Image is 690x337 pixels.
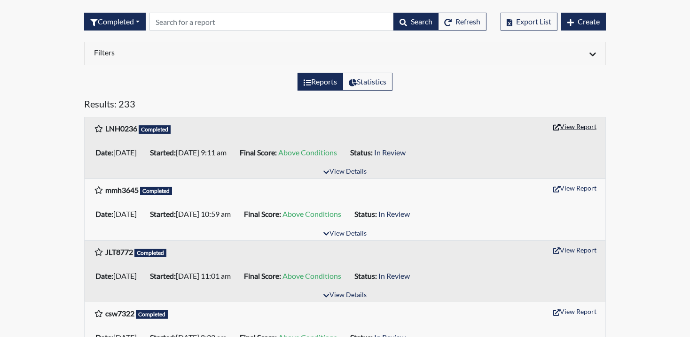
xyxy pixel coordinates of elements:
[95,148,113,157] b: Date:
[319,228,370,240] button: View Details
[298,73,343,91] label: View the list of reports
[84,13,146,31] div: Filter by interview status
[549,119,601,134] button: View Report
[105,247,133,256] b: JLT8772
[278,148,337,157] span: Above Conditions
[150,209,176,218] b: Started:
[136,310,168,319] span: Completed
[282,271,341,280] span: Above Conditions
[350,148,373,157] b: Status:
[378,271,410,280] span: In Review
[549,304,601,319] button: View Report
[92,145,146,160] li: [DATE]
[140,187,172,195] span: Completed
[549,243,601,257] button: View Report
[240,148,277,157] b: Final Score:
[455,17,480,26] span: Refresh
[94,48,338,57] h6: Filters
[343,73,392,91] label: View statistics about completed interviews
[501,13,557,31] button: Export List
[549,181,601,195] button: View Report
[146,207,240,222] li: [DATE] 10:59 am
[354,271,377,280] b: Status:
[354,209,377,218] b: Status:
[411,17,432,26] span: Search
[244,209,281,218] b: Final Score:
[438,13,486,31] button: Refresh
[84,98,606,113] h5: Results: 233
[374,148,406,157] span: In Review
[95,271,113,280] b: Date:
[139,125,171,134] span: Completed
[319,289,370,302] button: View Details
[561,13,606,31] button: Create
[244,271,281,280] b: Final Score:
[146,268,240,283] li: [DATE] 11:01 am
[134,249,166,257] span: Completed
[92,207,146,222] li: [DATE]
[393,13,439,31] button: Search
[92,268,146,283] li: [DATE]
[105,185,139,194] b: mmh3645
[105,124,137,133] b: LNH0236
[150,271,176,280] b: Started:
[282,209,341,218] span: Above Conditions
[105,309,134,318] b: csw7322
[578,17,600,26] span: Create
[146,145,236,160] li: [DATE] 9:11 am
[95,209,113,218] b: Date:
[87,48,603,59] div: Click to expand/collapse filters
[319,166,370,178] button: View Details
[149,13,394,31] input: Search by Registration ID, Interview Number, or Investigation Name.
[516,17,551,26] span: Export List
[150,148,176,157] b: Started:
[378,209,410,218] span: In Review
[84,13,146,31] button: Completed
